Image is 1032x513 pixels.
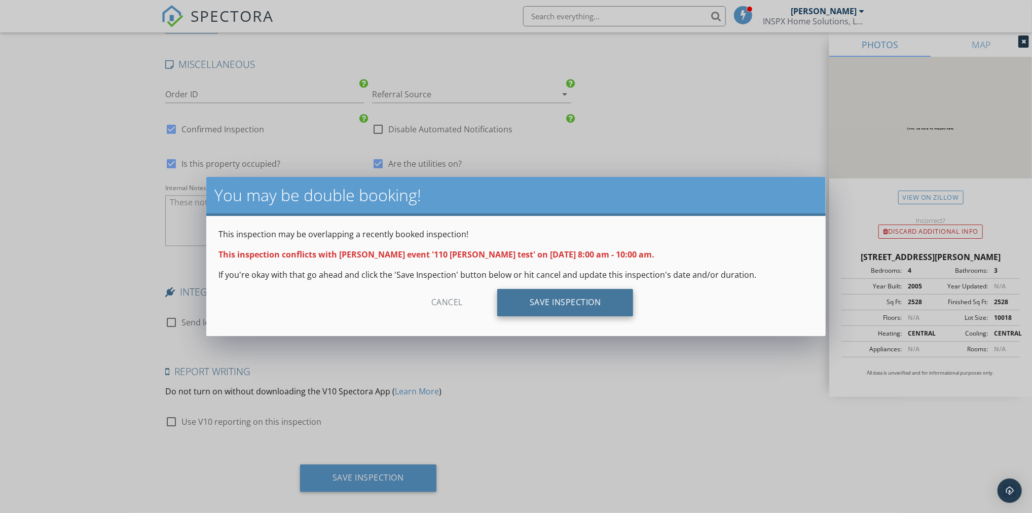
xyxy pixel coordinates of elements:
[218,269,814,281] p: If you're okay with that go ahead and click the 'Save Inspection' button below or hit cancel and ...
[218,228,814,240] p: This inspection may be overlapping a recently booked inspection!
[399,289,495,316] div: Cancel
[998,479,1022,503] div: Open Intercom Messenger
[214,185,818,205] h2: You may be double booking!
[218,249,654,260] strong: This inspection conflicts with [PERSON_NAME] event '110 [PERSON_NAME] test' on [DATE] 8:00 am - 1...
[497,289,634,316] div: Save Inspection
